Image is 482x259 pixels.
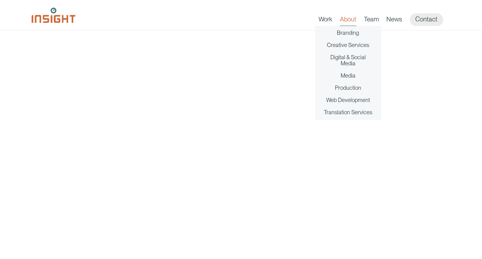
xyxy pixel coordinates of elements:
a: Work [319,15,332,26]
a: Digital & Social Media [323,54,373,66]
a: Translation Services [324,109,372,115]
a: News [386,15,402,26]
a: Media [341,73,355,79]
a: Production [335,85,361,91]
a: Contact [410,13,443,26]
a: Creative Services [327,42,369,48]
a: Team [364,15,379,26]
a: Web Development [326,97,370,103]
img: Insight Marketing Design [32,8,75,23]
a: Branding [337,30,359,36]
nav: primary navigation menu [319,13,451,26]
a: About [340,15,356,26]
